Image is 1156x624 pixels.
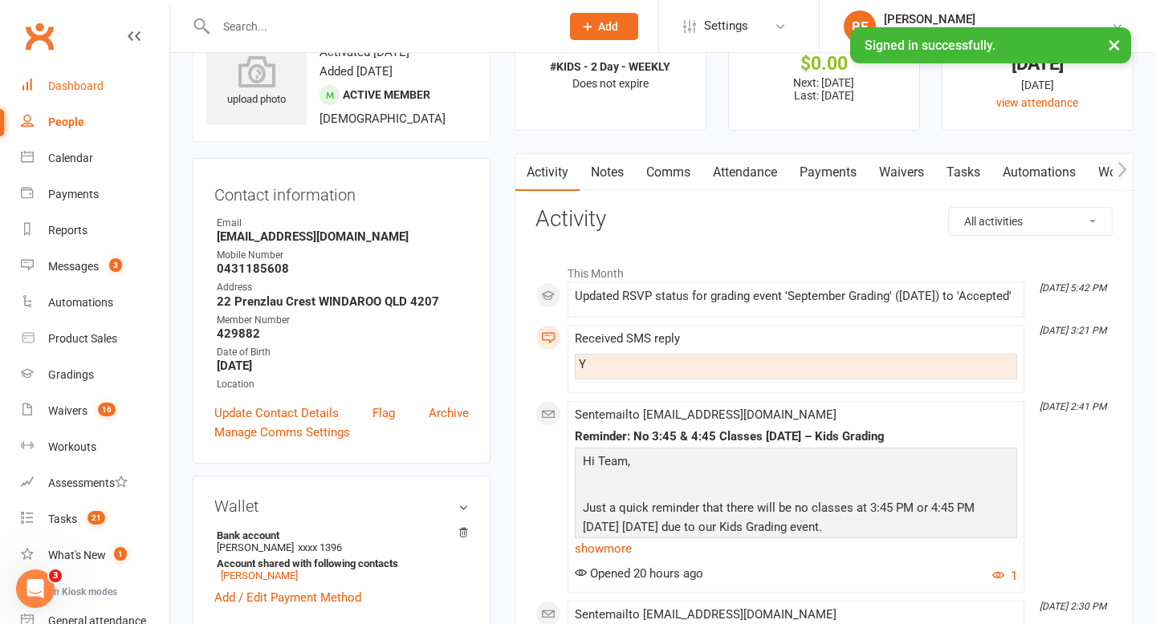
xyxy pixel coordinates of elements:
[788,154,868,191] a: Payments
[21,249,169,285] a: Messages 3
[21,393,169,429] a: Waivers 16
[48,188,99,201] div: Payments
[48,152,93,164] div: Calendar
[580,154,635,191] a: Notes
[572,77,649,90] span: Does not expire
[217,294,469,309] strong: 22 Prenzlau Crest WINDAROO QLD 4207
[48,404,88,417] div: Waivers
[214,588,361,607] a: Add / Edit Payment Method
[217,229,469,244] strong: [EMAIL_ADDRESS][DOMAIN_NAME]
[217,216,469,231] div: Email
[48,332,117,345] div: Product Sales
[575,290,1017,303] div: Updated RSVP status for grading event 'September Grading' ([DATE]) to 'Accepted'
[598,20,618,33] span: Add
[935,154,991,191] a: Tasks
[579,498,1013,541] p: Just a quick reminder that there will be no classes at 3:45 PM or 4:45 PM [DATE] [DATE] due to ou...
[206,55,307,108] div: upload photo
[48,476,128,489] div: Assessments
[21,429,169,465] a: Workouts
[21,213,169,249] a: Reports
[579,358,1013,371] div: Y
[109,258,122,272] span: 3
[48,224,88,237] div: Reports
[217,326,469,341] strong: 429882
[217,359,469,373] strong: [DATE]
[48,260,99,273] div: Messages
[957,55,1118,72] div: [DATE]
[996,96,1078,109] a: view attendance
[217,248,469,263] div: Mobile Number
[48,296,113,309] div: Automations
[704,8,748,44] span: Settings
[575,537,1017,560] a: show more
[991,154,1087,191] a: Automations
[21,140,169,176] a: Calendar
[868,154,935,191] a: Waivers
[21,465,169,501] a: Assessments
[217,529,461,541] strong: Bank account
[1100,27,1129,62] button: ×
[214,180,469,204] h3: Contact information
[48,513,77,525] div: Tasks
[217,377,469,392] div: Location
[21,537,169,573] a: What's New1
[21,104,169,140] a: People
[48,440,96,453] div: Workouts
[19,16,59,56] a: Clubworx
[217,261,469,276] strong: 0431185608
[535,207,1113,232] h3: Activity
[992,566,1017,586] button: 1
[221,569,298,581] a: [PERSON_NAME]
[575,607,836,622] span: Sent email to [EMAIL_ADDRESS][DOMAIN_NAME]
[865,38,995,53] span: Signed in successfully.
[579,452,1013,475] p: Hi Team,
[884,12,1111,26] div: [PERSON_NAME]
[298,541,342,553] span: xxxx 1396
[21,285,169,321] a: Automations
[844,10,876,43] div: BF
[48,368,94,381] div: Gradings
[343,88,430,101] span: Active member
[743,76,905,102] p: Next: [DATE] Last: [DATE]
[1040,282,1106,294] i: [DATE] 5:42 PM
[535,257,1113,282] li: This Month
[884,26,1111,41] div: Double Dose Muay Thai [GEOGRAPHIC_DATA]
[214,527,469,584] li: [PERSON_NAME]
[515,154,580,191] a: Activity
[702,154,788,191] a: Attendance
[575,430,1017,444] div: Reminder: No 3:45 & 4:45 Classes [DATE] – Kids Grading
[214,497,469,515] h3: Wallet
[214,403,339,423] a: Update Contact Details
[575,332,1017,346] div: Received SMS reply
[21,176,169,213] a: Payments
[114,547,127,561] span: 1
[372,403,395,423] a: Flag
[48,549,106,561] div: What's New
[98,403,116,416] span: 16
[21,321,169,357] a: Product Sales
[217,557,461,569] strong: Account shared with following contacts
[320,64,393,79] time: Added [DATE]
[1040,601,1106,612] i: [DATE] 2:30 PM
[429,403,469,423] a: Archive
[1040,325,1106,336] i: [DATE] 3:21 PM
[49,569,62,582] span: 3
[957,76,1118,94] div: [DATE]
[16,569,55,608] iframe: Intercom live chat
[217,280,469,295] div: Address
[21,501,169,537] a: Tasks 21
[48,115,84,128] div: People
[21,357,169,393] a: Gradings
[217,313,469,328] div: Member Number
[570,13,638,40] button: Add
[1040,401,1106,412] i: [DATE] 2:41 PM
[635,154,702,191] a: Comms
[217,345,469,360] div: Date of Birth
[743,55,905,72] div: $0.00
[575,566,703,581] span: Opened 20 hours ago
[214,423,350,442] a: Manage Comms Settings
[21,68,169,104] a: Dashboard
[211,15,549,38] input: Search...
[48,79,104,92] div: Dashboard
[575,407,836,422] span: Sent email to [EMAIL_ADDRESS][DOMAIN_NAME]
